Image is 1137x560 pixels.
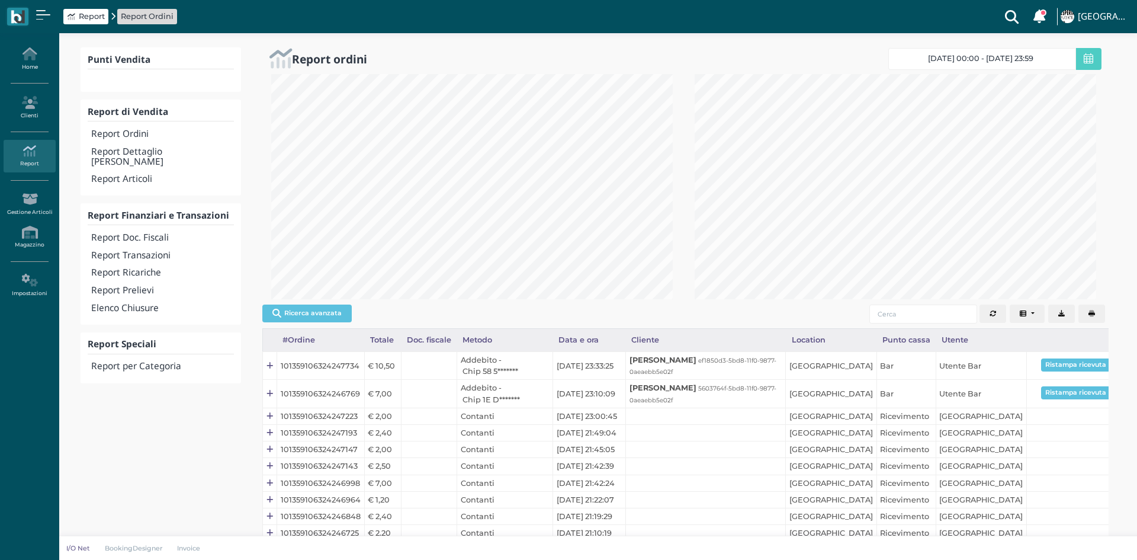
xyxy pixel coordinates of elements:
[876,475,936,491] td: Ricevimento
[876,508,936,524] td: Ricevimento
[4,188,55,220] a: Gestione Articoli
[91,268,234,278] h4: Report Ricariche
[553,458,626,475] td: [DATE] 21:42:39
[364,475,401,491] td: € 7,00
[786,525,876,542] td: [GEOGRAPHIC_DATA]
[1010,305,1049,324] div: Colonne
[364,380,401,408] td: € 7,00
[936,508,1026,524] td: [GEOGRAPHIC_DATA]
[457,525,553,542] td: Contanti
[457,508,553,524] td: Contanti
[553,508,626,524] td: [DATE] 21:19:29
[553,525,626,542] td: [DATE] 21:10:19
[979,305,1006,324] button: Aggiorna
[364,458,401,475] td: € 2,50
[4,221,55,254] a: Magazzino
[364,441,401,458] td: € 2,00
[936,380,1026,408] td: Utente Bar
[786,380,876,408] td: [GEOGRAPHIC_DATA]
[91,286,234,296] h4: Report Prelievi
[4,91,55,124] a: Clienti
[91,129,234,139] h4: Report Ordini
[876,525,936,542] td: Ricevimento
[936,491,1026,508] td: [GEOGRAPHIC_DATA]
[786,352,876,380] td: [GEOGRAPHIC_DATA]
[88,338,156,350] b: Report Speciali
[170,543,208,553] a: Invoice
[1010,305,1045,324] button: Columns
[936,352,1026,380] td: Utente Bar
[629,385,776,404] small: 5603764f-5bd8-11f0-9877-0aeaebb5e02f
[1041,386,1111,399] button: Ristampa ricevuta
[277,525,364,542] td: 101359106324246725
[786,475,876,491] td: [GEOGRAPHIC_DATA]
[401,329,457,351] div: Doc. fiscale
[91,361,234,372] h4: Report per Categoria
[553,441,626,458] td: [DATE] 21:45:05
[457,424,553,441] td: Contanti
[364,424,401,441] td: € 2,40
[277,475,364,491] td: 101359106324246998
[91,147,234,167] h4: Report Dettaglio [PERSON_NAME]
[277,408,364,424] td: 101359106324247223
[364,329,401,351] div: Totale
[66,543,90,553] p: I/O Net
[121,11,174,22] a: Report Ordini
[936,424,1026,441] td: [GEOGRAPHIC_DATA]
[97,543,170,553] a: BookingDesigner
[876,329,936,351] div: Punto cassa
[553,352,626,380] td: [DATE] 23:33:25
[4,140,55,172] a: Report
[457,408,553,424] td: Contanti
[364,352,401,380] td: € 10,50
[876,424,936,441] td: Ricevimento
[1053,523,1127,550] iframe: Help widget launcher
[277,458,364,475] td: 101359106324247143
[364,508,401,524] td: € 2,40
[91,303,234,313] h4: Elenco Chiusure
[277,424,364,441] td: 101359106324247193
[457,329,553,351] div: Metodo
[457,458,553,475] td: Contanti
[277,380,364,408] td: 101359106324246769
[928,54,1033,63] span: [DATE] 00:00 - [DATE] 23:59
[876,441,936,458] td: Ricevimento
[457,475,553,491] td: Contanti
[629,357,776,376] small: ef1850d3-5bd8-11f0-9877-0aeaebb5e02f
[936,329,1026,351] div: Utente
[277,491,364,508] td: 101359106324246964
[11,10,24,24] img: logo
[876,380,936,408] td: Bar
[68,11,105,22] a: Report
[88,53,150,66] b: Punti Vendita
[364,408,401,424] td: € 2,00
[4,43,55,75] a: Home
[629,356,696,364] b: [PERSON_NAME]
[786,408,876,424] td: [GEOGRAPHIC_DATA]
[936,441,1026,458] td: [GEOGRAPHIC_DATA]
[364,525,401,542] td: € 2,20
[936,475,1026,491] td: [GEOGRAPHIC_DATA]
[786,424,876,441] td: [GEOGRAPHIC_DATA]
[553,424,626,441] td: [DATE] 21:49:04
[553,475,626,491] td: [DATE] 21:42:24
[876,491,936,508] td: Ricevimento
[786,491,876,508] td: [GEOGRAPHIC_DATA]
[876,458,936,475] td: Ricevimento
[277,441,364,458] td: 101359106324247147
[4,269,55,302] a: Impostazioni
[1059,2,1130,31] a: ... [GEOGRAPHIC_DATA]
[88,209,229,222] b: Report Finanziari e Transazioni
[553,380,626,408] td: [DATE] 23:10:09
[1061,10,1074,23] img: ...
[553,408,626,424] td: [DATE] 23:00:45
[786,329,876,351] div: Location
[786,458,876,475] td: [GEOGRAPHIC_DATA]
[626,329,786,351] div: Cliente
[91,174,234,184] h4: Report Articoli
[786,508,876,524] td: [GEOGRAPHIC_DATA]
[629,383,696,392] b: [PERSON_NAME]
[277,329,364,351] div: #Ordine
[277,508,364,524] td: 101359106324246848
